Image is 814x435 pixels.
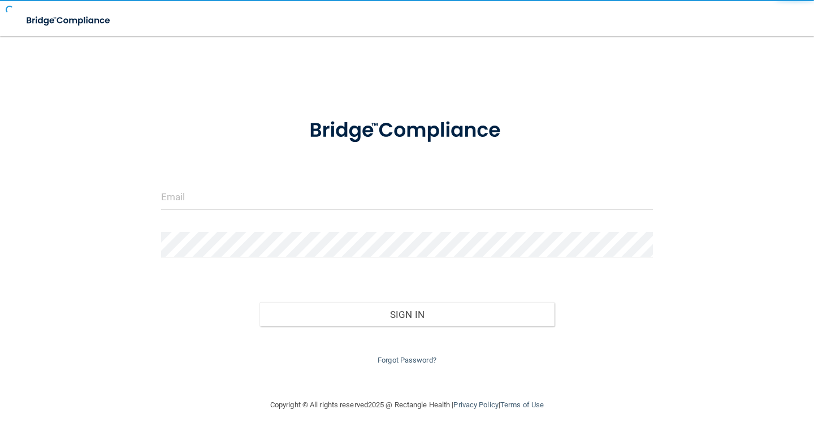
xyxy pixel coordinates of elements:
[259,302,555,327] button: Sign In
[453,400,498,409] a: Privacy Policy
[161,184,653,210] input: Email
[378,356,436,364] a: Forgot Password?
[500,400,544,409] a: Terms of Use
[201,387,613,423] div: Copyright © All rights reserved 2025 @ Rectangle Health | |
[17,9,121,32] img: bridge_compliance_login_screen.278c3ca4.svg
[288,104,526,157] img: bridge_compliance_login_screen.278c3ca4.svg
